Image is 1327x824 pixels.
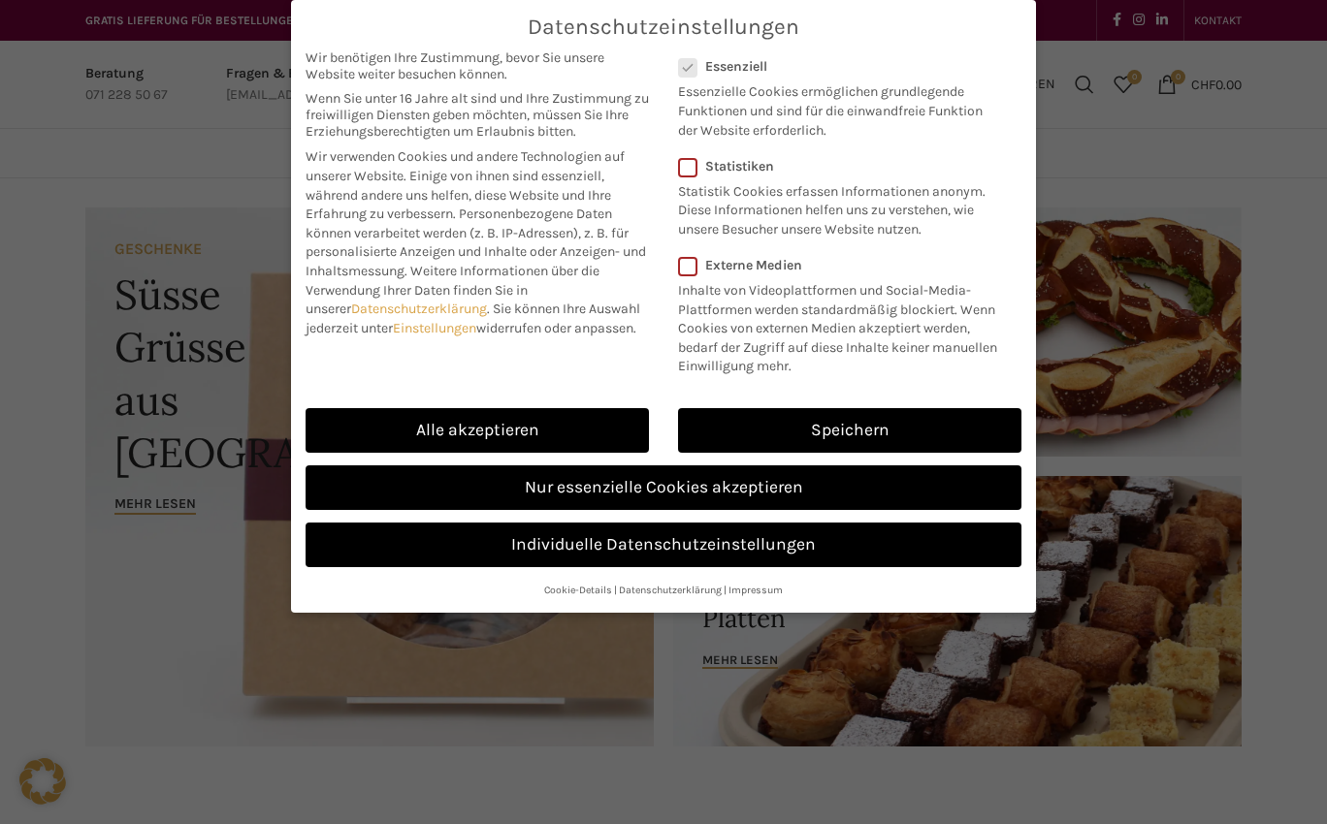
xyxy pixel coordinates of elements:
p: Essenzielle Cookies ermöglichen grundlegende Funktionen und sind für die einwandfreie Funktion de... [678,75,996,140]
a: Impressum [728,584,783,596]
a: Nur essenzielle Cookies akzeptieren [306,465,1021,510]
label: Statistiken [678,158,996,174]
label: Essenziell [678,58,996,75]
span: Wenn Sie unter 16 Jahre alt sind und Ihre Zustimmung zu freiwilligen Diensten geben möchten, müss... [306,90,649,140]
span: Personenbezogene Daten können verarbeitet werden (z. B. IP-Adressen), z. B. für personalisierte A... [306,206,646,279]
a: Datenschutzerklärung [619,584,722,596]
a: Einstellungen [393,320,476,336]
p: Statistik Cookies erfassen Informationen anonym. Diese Informationen helfen uns zu verstehen, wie... [678,174,996,239]
span: Weitere Informationen über die Verwendung Ihrer Daten finden Sie in unserer . [306,263,599,317]
a: Alle akzeptieren [306,408,649,453]
a: Individuelle Datenschutzeinstellungen [306,523,1021,567]
a: Speichern [678,408,1021,453]
label: Externe Medien [678,257,1009,273]
span: Sie können Ihre Auswahl jederzeit unter widerrufen oder anpassen. [306,301,640,336]
p: Inhalte von Videoplattformen und Social-Media-Plattformen werden standardmäßig blockiert. Wenn Co... [678,273,1009,376]
span: Wir benötigen Ihre Zustimmung, bevor Sie unsere Website weiter besuchen können. [306,49,649,82]
a: Datenschutzerklärung [351,301,487,317]
a: Cookie-Details [544,584,612,596]
span: Datenschutzeinstellungen [528,15,799,40]
span: Wir verwenden Cookies und andere Technologien auf unserer Website. Einige von ihnen sind essenzie... [306,148,625,222]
